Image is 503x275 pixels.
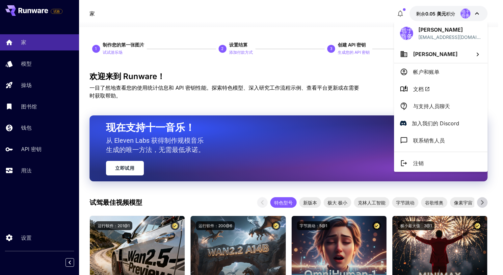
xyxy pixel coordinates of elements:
[413,137,445,144] p: 联系销售人员
[413,85,424,93] font: 文档
[418,34,482,41] div: emily.chen13@my.liu.edu
[418,26,482,34] p: [PERSON_NAME]
[412,119,459,127] p: 加入我们的 Discord
[413,51,458,57] span: [PERSON_NAME]
[413,68,439,76] p: 帐户和账单
[400,27,413,40] div: 电子商务
[418,34,482,41] p: [EMAIL_ADDRESS][DOMAIN_NAME]
[394,45,488,63] button: [PERSON_NAME]
[413,102,450,110] p: 与支持人员聊天
[413,159,424,167] p: 注销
